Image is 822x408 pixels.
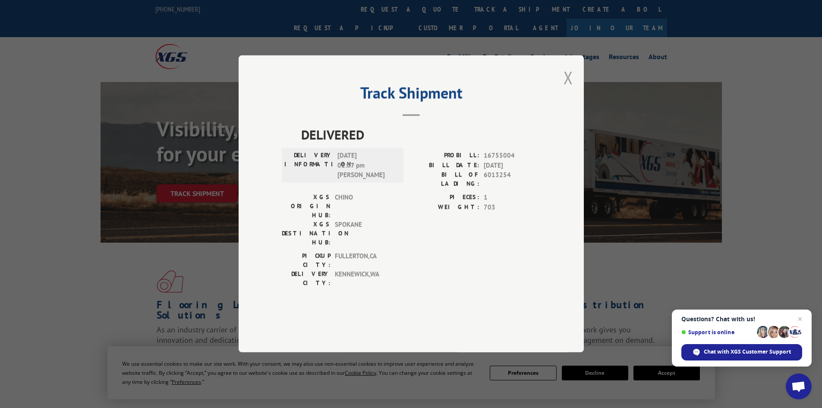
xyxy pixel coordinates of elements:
[411,171,479,189] label: BILL OF LADING:
[282,193,331,220] label: XGS ORIGIN HUB:
[337,151,396,180] span: [DATE] 01:07 pm [PERSON_NAME]
[335,270,393,288] span: KENNEWICK , WA
[335,193,393,220] span: CHINO
[484,193,541,203] span: 1
[564,66,573,89] button: Close modal
[484,171,541,189] span: 6013254
[681,344,802,361] div: Chat with XGS Customer Support
[335,220,393,247] span: SPOKANE
[282,87,541,103] h2: Track Shipment
[411,202,479,212] label: WEIGHT:
[284,151,333,180] label: DELIVERY INFORMATION:
[484,161,541,171] span: [DATE]
[301,125,541,145] span: DELIVERED
[484,151,541,161] span: 16755004
[411,151,479,161] label: PROBILL:
[282,252,331,270] label: PICKUP CITY:
[335,252,393,270] span: FULLERTON , CA
[282,270,331,288] label: DELIVERY CITY:
[704,348,791,356] span: Chat with XGS Customer Support
[484,202,541,212] span: 703
[411,161,479,171] label: BILL DATE:
[786,373,812,399] div: Open chat
[681,329,754,335] span: Support is online
[681,316,802,323] span: Questions? Chat with us!
[795,314,805,324] span: Close chat
[282,220,331,247] label: XGS DESTINATION HUB:
[411,193,479,203] label: PIECES:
